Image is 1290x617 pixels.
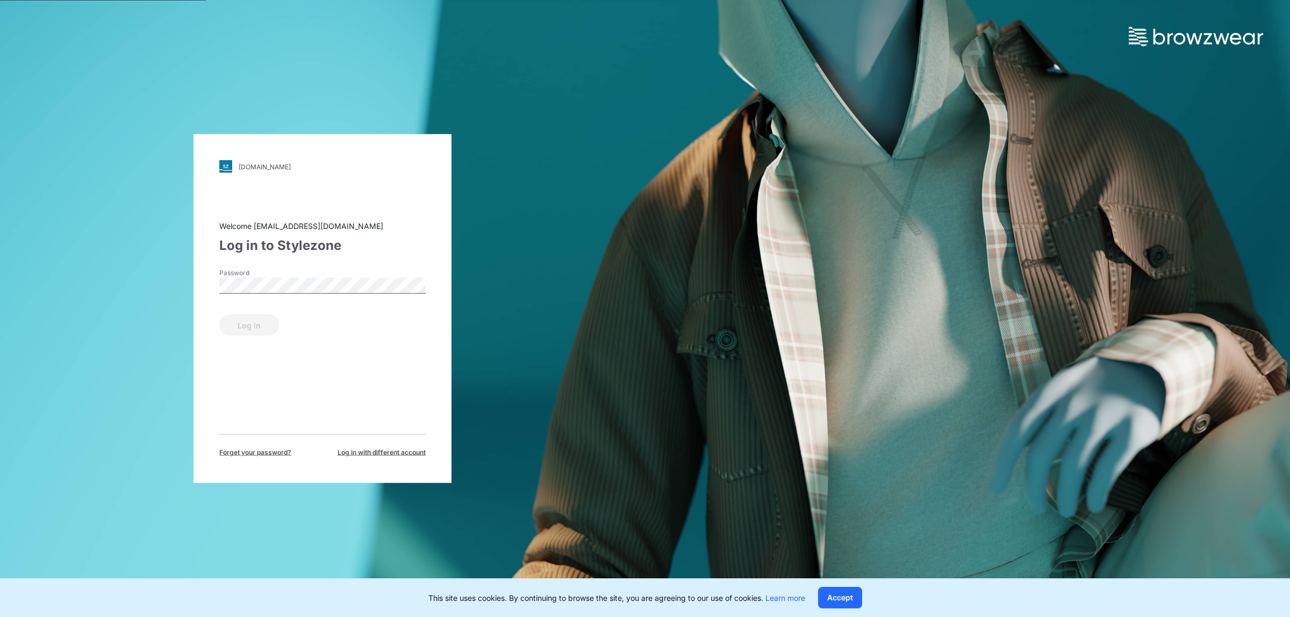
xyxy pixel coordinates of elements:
[818,587,862,608] button: Accept
[338,448,426,457] span: Log in with different account
[219,220,426,232] div: Welcome [EMAIL_ADDRESS][DOMAIN_NAME]
[428,592,805,604] p: This site uses cookies. By continuing to browse the site, you are agreeing to our use of cookies.
[219,268,295,278] label: Password
[219,160,426,173] a: [DOMAIN_NAME]
[219,448,291,457] span: Forget your password?
[1129,27,1263,46] img: browzwear-logo.73288ffb.svg
[219,236,426,255] div: Log in to Stylezone
[219,160,232,173] img: svg+xml;base64,PHN2ZyB3aWR0aD0iMjgiIGhlaWdodD0iMjgiIHZpZXdCb3g9IjAgMCAyOCAyOCIgZmlsbD0ibm9uZSIgeG...
[765,593,805,602] a: Learn more
[239,162,291,170] div: [DOMAIN_NAME]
